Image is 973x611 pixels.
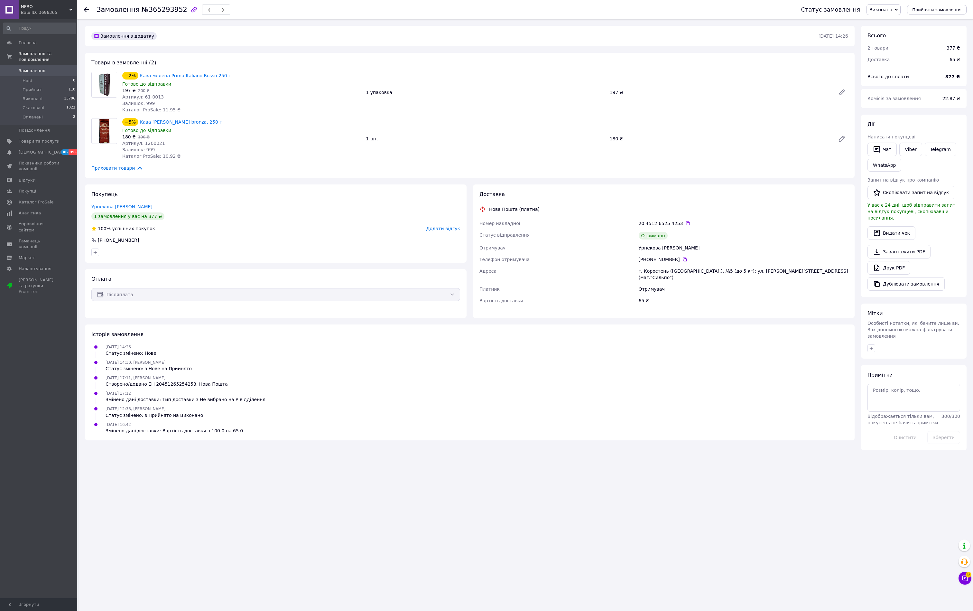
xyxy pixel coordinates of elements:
[19,160,60,172] span: Показники роботи компанії
[867,414,938,425] span: Відображається тільки вам, покупець не бачить примітки
[73,114,75,120] span: 2
[867,74,909,79] span: Всього до сплати
[19,255,35,261] span: Маркет
[867,45,888,51] span: 2 товари
[122,128,171,133] span: Готово до відправки
[21,4,69,10] span: NPRO
[363,88,607,97] div: 1 упаковка
[84,6,89,13] div: Повернутися назад
[91,212,164,220] div: 1 замовлення у вас на 377 ₴
[941,414,960,419] span: 300 / 300
[867,277,945,291] button: Дублювати замовлення
[23,96,42,102] span: Виконані
[867,245,931,258] a: Завантажити PDF
[819,33,848,39] time: [DATE] 14:26
[23,114,43,120] span: Оплачені
[106,407,165,411] span: [DATE] 12:38, [PERSON_NAME]
[19,51,77,62] span: Замовлення та повідомлення
[637,295,849,306] div: 65 ₴
[122,141,165,146] span: Артикул: 1200021
[607,88,833,97] div: 197 ₴
[73,78,75,84] span: 0
[925,143,956,156] a: Telegram
[19,68,45,74] span: Замовлення
[138,135,150,139] span: 190 ₴
[98,226,111,231] span: 100%
[487,206,541,212] div: Нова Пошта (платна)
[19,177,35,183] span: Відгуки
[867,186,954,199] button: Скопіювати запит на відгук
[122,72,138,80] div: −2%
[91,60,156,66] span: Товари в замовленні (2)
[607,134,833,143] div: 180 ₴
[140,73,231,78] a: Кава мелена Prima Italiano Rosso 250 г
[479,221,520,226] span: Номер накладної
[907,5,967,14] button: Прийняти замовлення
[479,191,505,197] span: Доставка
[801,6,860,13] div: Статус замовлення
[479,268,496,274] span: Адреса
[867,33,886,39] span: Всього
[69,87,75,93] span: 110
[19,127,50,133] span: Повідомлення
[426,226,460,231] span: Додати відгук
[142,6,187,14] span: №365293952
[867,177,939,183] span: Запит на відгук про компанію
[912,7,961,12] span: Прийняти замовлення
[867,121,874,127] span: Дії
[19,149,66,155] span: [DEMOGRAPHIC_DATA]
[19,221,60,233] span: Управління сайтом
[106,365,192,372] div: Статус змінено: з Нове на Прийнято
[835,132,848,145] a: Редагувати
[106,360,165,365] span: [DATE] 14:30, [PERSON_NAME]
[69,149,79,155] span: 99+
[92,72,117,97] img: Кава мелена Prima Italiano Rosso 250 г
[19,238,60,250] span: Гаманець компанії
[106,350,156,356] div: Статус змінено: Нове
[138,89,150,93] span: 200 ₴
[106,391,131,396] span: [DATE] 17:12
[97,237,140,243] div: [PHONE_NUMBER]
[122,118,138,126] div: −5%
[91,32,157,40] div: Замовлення з додатку
[106,376,165,380] span: [DATE] 17:11, [PERSON_NAME]
[867,159,901,172] a: WhatsApp
[64,96,75,102] span: 13706
[479,298,523,303] span: Вартість доставки
[966,570,971,576] span: 9
[479,257,530,262] span: Телефон отримувача
[23,105,44,111] span: Скасовані
[867,134,915,139] span: Написати покупцеві
[106,381,228,387] div: Створено/додано ЕН 20451265254253, Нова Пошта
[946,52,964,67] div: 65 ₴
[122,94,164,99] span: Артикул: 61-0013
[23,78,32,84] span: Нові
[19,289,60,295] div: Prom топ
[122,101,155,106] span: Залишок: 999
[91,331,144,337] span: Історія замовлення
[106,428,243,434] div: Змінено дані доставки: Вартість доставки з 100.0 на 65.0
[867,96,921,101] span: Комісія за замовлення
[21,10,77,15] div: Ваш ID: 3696365
[867,310,883,316] span: Мітки
[479,232,530,238] span: Статус відправлення
[19,40,37,46] span: Головна
[106,396,265,403] div: Змінено дані доставки: Тип доставки з Не вибрано на У відділення
[639,232,668,240] div: Отримано
[19,199,53,205] span: Каталог ProSale
[945,74,960,79] b: 377 ₴
[122,107,181,112] span: Каталог ProSale: 11.95 ₴
[867,226,915,240] button: Видати чек
[23,87,42,93] span: Прийняті
[91,191,118,197] span: Покупець
[637,283,849,295] div: Отримувач
[867,321,959,339] span: Особисті нотатки, які бачите лише ви. З їх допомогою можна фільтрувати замовлення
[479,287,500,292] span: Платник
[122,81,171,87] span: Готово до відправки
[867,143,897,156] button: Чат
[122,147,155,152] span: Залишок: 999
[92,118,117,144] img: Кава мелена Bellini bronza, 250 г
[899,143,922,156] a: Viber
[140,119,222,125] a: Кава [PERSON_NAME] bronza, 250 г
[942,96,960,101] span: 22.87 ₴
